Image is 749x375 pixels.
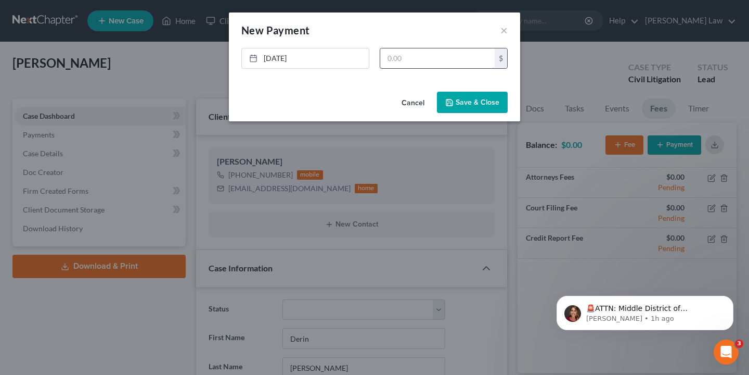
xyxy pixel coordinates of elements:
span: New Payment [241,24,309,36]
button: Save & Close [437,92,508,114]
input: 0.00 [380,48,495,68]
button: Cancel [393,93,433,114]
iframe: Intercom notifications message [541,274,749,347]
iframe: Intercom live chat [714,340,739,365]
button: × [500,24,508,36]
a: [DATE] [242,48,369,68]
span: 3 [735,340,743,348]
div: $ [495,48,507,68]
